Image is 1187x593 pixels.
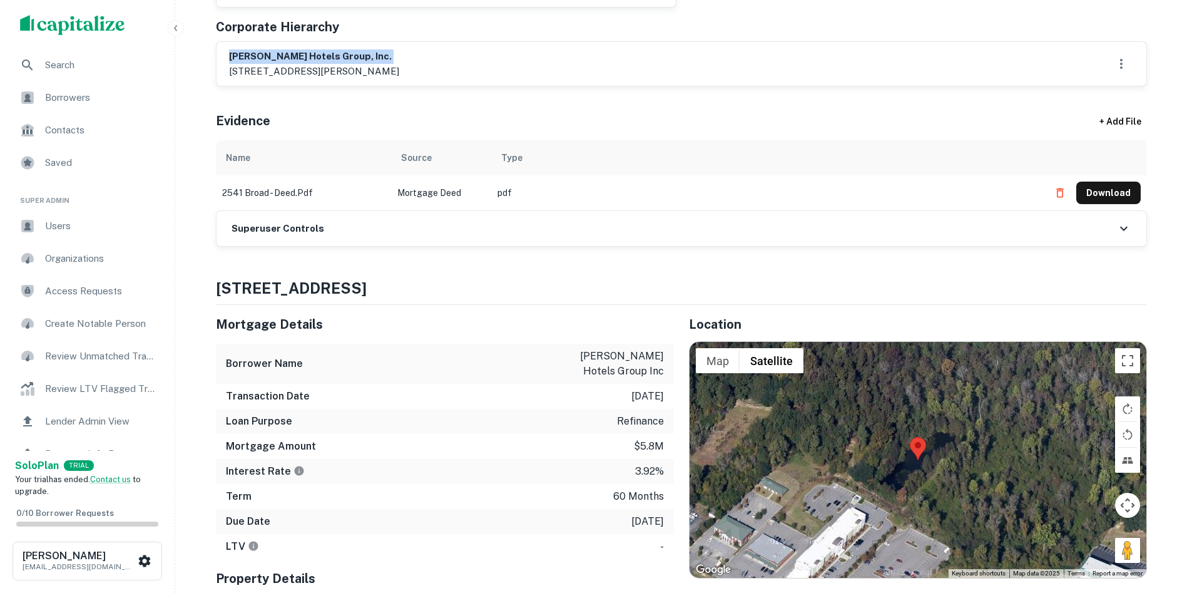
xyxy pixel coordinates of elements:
[1115,538,1140,563] button: Drag Pegman onto the map to open Street View
[90,475,131,484] a: Contact us
[216,277,1147,299] h4: [STREET_ADDRESS]
[1077,110,1164,133] div: + Add File
[1115,348,1140,373] button: Toggle fullscreen view
[45,316,157,331] span: Create Notable Person
[216,140,1147,210] div: scrollable content
[23,551,135,561] h6: [PERSON_NAME]
[10,211,165,241] a: Users
[232,222,324,236] h6: Superuser Controls
[45,381,157,396] span: Review LTV Flagged Transactions
[226,539,259,554] h6: LTV
[45,349,157,364] span: Review Unmatched Transactions
[45,284,157,299] span: Access Requests
[613,489,664,504] p: 60 months
[216,18,339,36] h5: Corporate Hierarchy
[226,489,252,504] h6: Term
[45,446,157,462] span: Borrower Info Requests
[13,542,162,580] button: [PERSON_NAME][EMAIL_ADDRESS][DOMAIN_NAME]
[45,123,157,138] span: Contacts
[23,561,135,572] p: [EMAIL_ADDRESS][DOMAIN_NAME]
[248,540,259,552] svg: LTVs displayed on the website are for informational purposes only and may be reported incorrectly...
[617,414,664,429] p: refinance
[634,439,664,454] p: $5.8m
[501,150,522,165] div: Type
[10,276,165,306] a: Access Requests
[45,251,157,266] span: Organizations
[740,348,803,373] button: Show satellite imagery
[20,15,125,35] img: capitalize-logo.png
[45,58,157,73] span: Search
[10,309,165,339] a: Create Notable Person
[226,439,316,454] h6: Mortgage Amount
[551,349,664,379] p: [PERSON_NAME] hotels group inc
[1013,570,1060,577] span: Map data ©2025
[1115,493,1140,518] button: Map camera controls
[1093,570,1143,577] a: Report a map error
[693,562,734,578] a: Open this area in Google Maps (opens a new window)
[226,514,270,529] h6: Due Date
[45,219,157,234] span: Users
[226,356,303,371] h6: Borrower Name
[10,406,165,436] a: Lender Admin View
[229,49,399,64] h6: [PERSON_NAME] hotels group, inc.
[293,465,305,477] svg: The interest rates displayed on the website are for informational purposes only and may be report...
[10,115,165,145] a: Contacts
[10,244,165,274] a: Organizations
[216,140,391,175] th: Name
[1115,422,1140,447] button: Rotate map counterclockwise
[1115,448,1140,473] button: Tilt map
[952,569,1006,578] button: Keyboard shortcuts
[631,514,664,529] p: [DATE]
[45,90,157,105] span: Borrowers
[660,539,664,554] p: -
[16,508,114,518] span: 0 / 10 Borrower Requests
[10,341,165,371] a: Review Unmatched Transactions
[216,175,391,210] td: 2541 broad - deed.pdf
[226,414,292,429] h6: Loan Purpose
[229,64,399,79] p: [STREET_ADDRESS][PERSON_NAME]
[15,460,59,472] strong: Solo Plan
[401,150,432,165] div: Source
[635,464,664,479] p: 3.92%
[391,140,491,175] th: Source
[15,475,141,497] span: Your trial has ended. to upgrade.
[1124,493,1187,553] iframe: Chat Widget
[226,464,305,479] h6: Interest Rate
[696,348,740,373] button: Show street map
[391,175,491,210] td: Mortgage Deed
[689,315,1147,334] h5: Location
[45,155,157,170] span: Saved
[10,148,165,178] a: Saved
[491,140,1042,175] th: Type
[10,180,165,211] li: Super Admin
[226,150,250,165] div: Name
[216,569,674,588] h5: Property Details
[10,374,165,404] a: Review LTV Flagged Transactions
[1067,570,1085,577] a: Terms (opens in new tab)
[631,389,664,404] p: [DATE]
[226,389,310,404] h6: Transaction Date
[64,460,94,471] div: TRIAL
[1049,183,1071,203] button: Delete file
[216,111,270,130] h5: Evidence
[15,458,59,473] a: SoloPlan
[45,414,157,429] span: Lender Admin View
[216,315,674,334] h5: Mortgage Details
[10,83,165,113] a: Borrowers
[491,175,1042,210] td: pdf
[10,439,165,469] a: Borrower Info Requests
[10,50,165,80] a: Search
[693,562,734,578] img: Google
[1076,182,1141,204] button: Download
